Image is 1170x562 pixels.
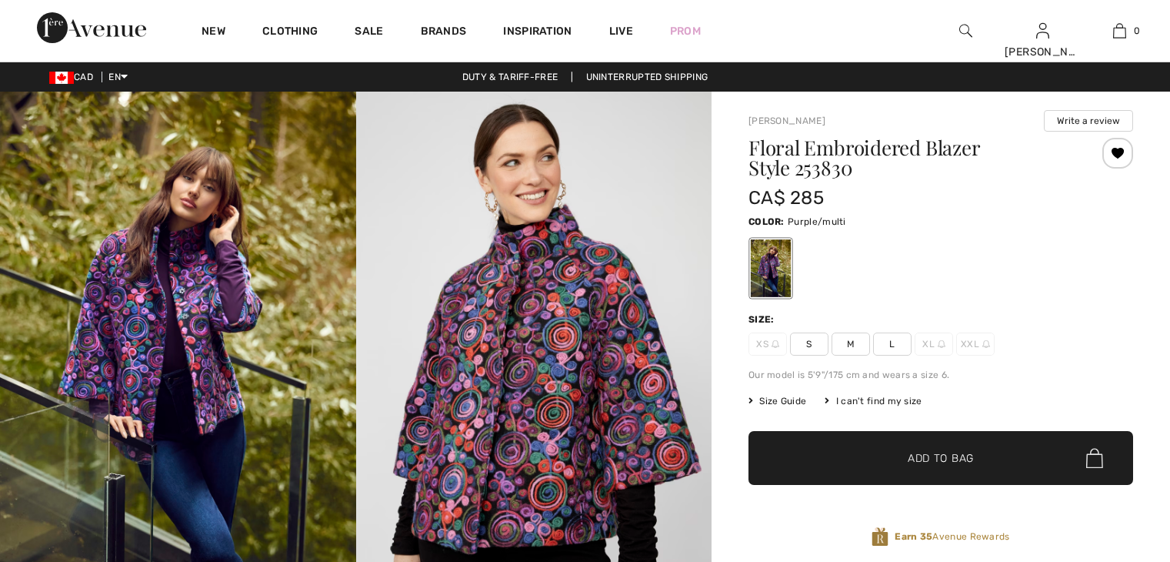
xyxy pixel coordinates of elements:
a: Live [609,23,633,39]
div: I can't find my size [825,394,922,408]
span: XL [915,333,953,356]
img: Avenue Rewards [872,527,888,547]
span: 0 [1134,24,1140,38]
img: search the website [959,22,972,40]
span: Color: [748,216,785,227]
img: Canadian Dollar [49,72,74,84]
span: XXL [956,333,995,356]
a: Brands [421,25,467,41]
img: My Info [1036,22,1049,40]
span: EN [108,72,128,82]
span: XS [748,333,787,356]
a: [PERSON_NAME] [748,115,825,126]
h1: Floral Embroidered Blazer Style 253830 [748,138,1069,178]
button: Write a review [1044,110,1133,132]
span: CAD [49,72,99,82]
span: Add to Bag [908,450,974,467]
span: Avenue Rewards [895,530,1009,544]
a: 0 [1082,22,1157,40]
img: My Bag [1113,22,1126,40]
a: Sign In [1036,23,1049,38]
span: M [832,333,870,356]
img: ring-m.svg [772,340,779,348]
span: Inspiration [503,25,572,41]
strong: Earn 35 [895,531,932,542]
img: ring-m.svg [982,340,990,348]
span: Purple/multi [788,216,846,227]
span: S [790,333,828,356]
img: 1ère Avenue [37,12,146,43]
button: Add to Bag [748,431,1133,485]
a: New [202,25,225,41]
img: ring-m.svg [938,340,945,348]
div: Size: [748,313,778,326]
span: L [873,333,912,356]
a: Prom [670,23,701,39]
div: [PERSON_NAME] [1005,44,1080,60]
span: Size Guide [748,394,806,408]
div: Purple/multi [751,239,791,297]
div: Our model is 5'9"/175 cm and wears a size 6. [748,368,1133,382]
a: Clothing [262,25,318,41]
a: Sale [355,25,383,41]
span: CA$ 285 [748,187,824,209]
